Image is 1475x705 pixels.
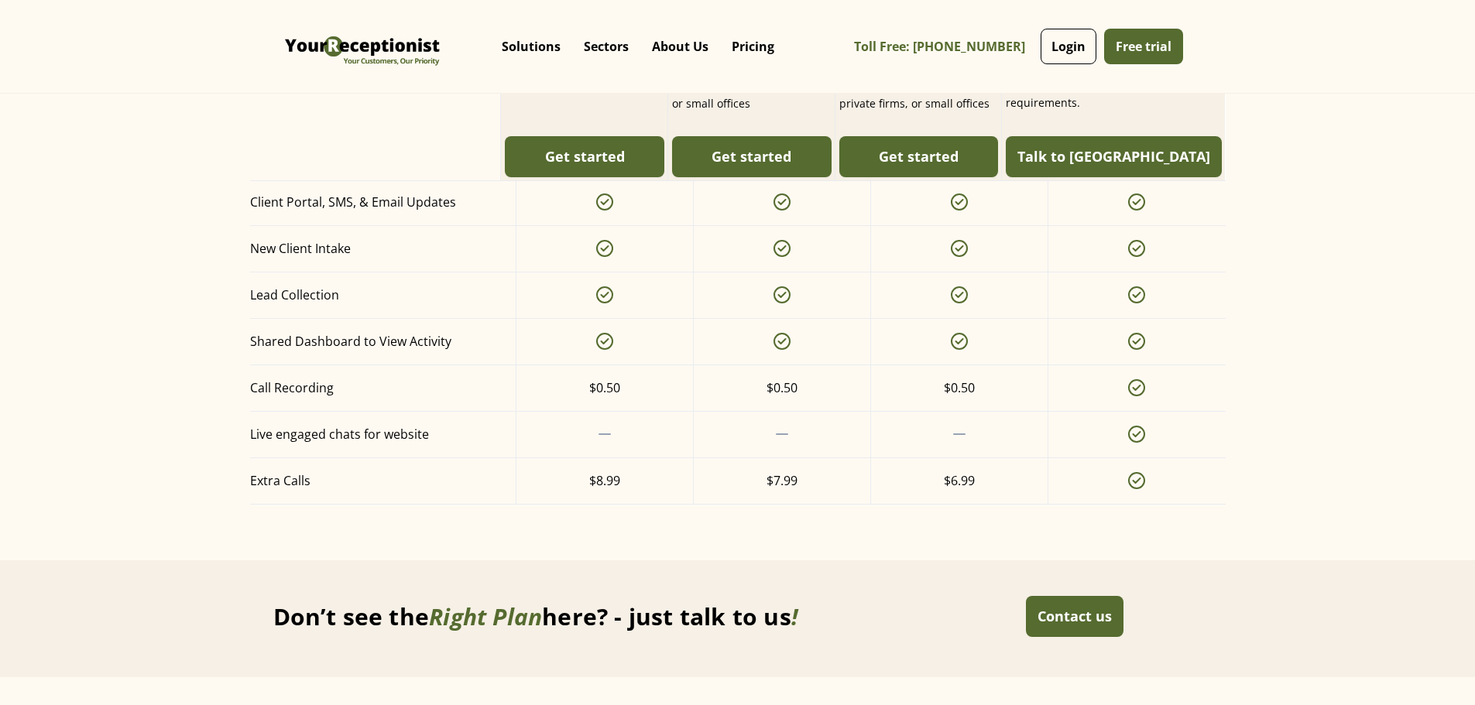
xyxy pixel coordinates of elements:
[250,378,498,399] div: Call Recording
[281,12,444,81] img: Virtual Receptionist - Answering Service - Call and Live Chat Receptionist - Virtual Receptionist...
[584,39,629,54] p: Sectors
[1006,136,1222,177] a: Talk to [GEOGRAPHIC_DATA]
[854,29,1037,64] a: Toll Free: [PHONE_NUMBER]
[502,39,561,54] p: Solutions
[720,23,786,70] a: Pricing
[490,15,572,77] div: Solutions
[712,146,791,167] div: Get started
[281,12,444,81] a: home
[767,378,798,397] div: $0.50
[944,378,975,397] div: $0.50
[1017,146,1210,167] div: Talk to [GEOGRAPHIC_DATA]
[273,599,798,635] h1: Don’t see the here? - just talk to us
[1104,29,1183,64] a: Free trial
[250,471,498,491] div: Extra Calls
[879,146,959,167] div: Get started
[944,471,975,490] div: $6.99
[672,136,832,177] a: Get started
[250,331,498,352] div: Shared Dashboard to View Activity
[652,39,708,54] p: About Us
[1041,29,1096,64] a: Login
[589,378,620,397] div: $0.50
[1217,538,1475,705] iframe: Chat Widget
[589,471,620,490] div: $8.99
[250,192,498,213] div: Client Portal, SMS, & Email Updates
[505,136,664,177] a: Get started
[250,424,498,445] div: Live engaged chats for website
[791,601,798,632] em: !
[1026,596,1123,637] a: Contact us
[572,15,640,77] div: Sectors
[429,601,542,632] em: Right Plan
[250,238,498,259] div: New Client Intake
[250,285,498,306] div: Lead Collection
[839,136,999,177] a: Get started
[545,146,625,167] div: Get started
[767,471,798,490] div: $7.99
[640,15,720,77] div: About Us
